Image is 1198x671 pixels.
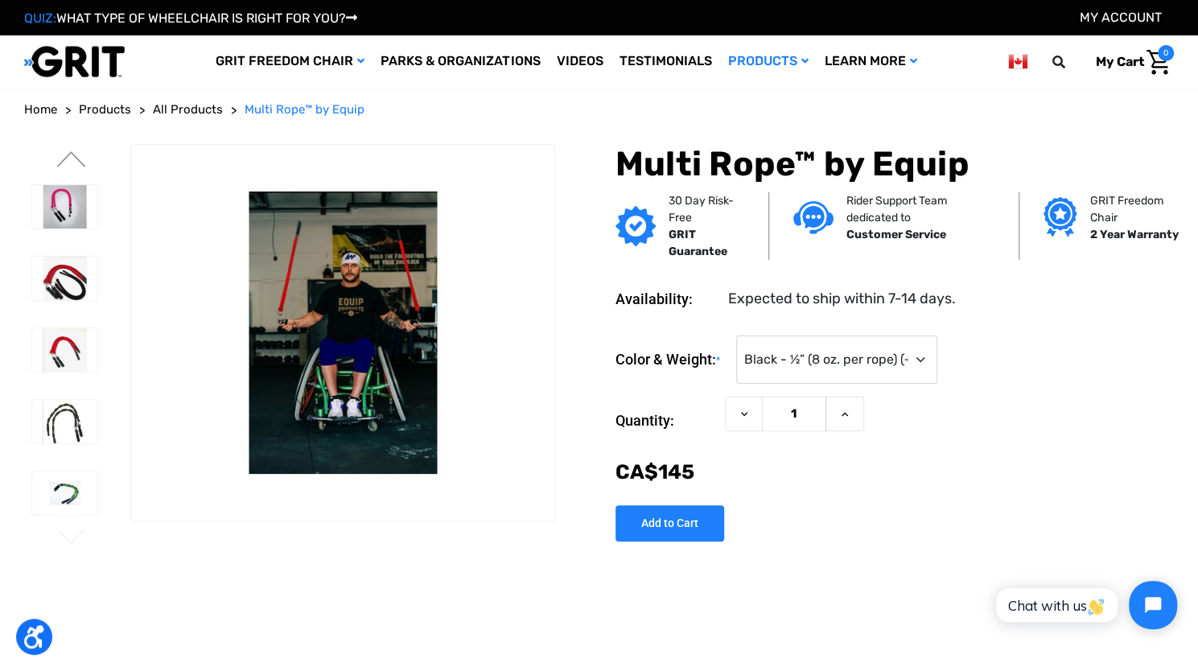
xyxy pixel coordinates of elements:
[816,35,924,88] a: Learn More
[846,228,946,241] strong: Customer Service
[245,102,364,117] span: Multi Rope™ by Equip
[1084,45,1174,79] a: Cart with 0 items
[1080,10,1162,25] a: Account
[615,288,717,310] dt: Availability:
[846,192,994,226] p: Rider Support Team dedicated to
[1089,228,1178,241] strong: 2 Year Warranty
[793,201,834,234] img: Customer service
[1089,192,1179,226] p: GRIT Freedom Chair
[615,206,656,246] img: GRIT Guarantee
[615,460,694,484] span: CA$‌145
[24,102,57,117] span: Home
[245,101,364,119] a: Multi Rope™ by Equip
[669,228,727,258] strong: GRIT Guarantee
[24,10,56,26] span: QUIZ:
[153,101,223,119] a: All Products
[978,567,1191,643] iframe: Tidio Chat
[1060,45,1084,79] input: Search
[208,35,373,88] a: GRIT Freedom Chair
[719,35,816,88] a: Products
[24,45,125,78] img: GRIT All-Terrain Wheelchair and Mobility Equipment
[1008,51,1027,72] img: ca.png
[24,10,357,26] a: QUIZ:WHAT TYPE OF WHEELCHAIR IS RIGHT FOR YOU?
[611,35,719,88] a: Testimonials
[1158,45,1174,61] span: 0
[32,257,97,300] img: Multi Rope™ by Equip
[24,101,1174,119] nav: Breadcrumb
[548,35,611,88] a: Videos
[669,192,745,226] p: 30 Day Risk-Free
[615,397,717,445] label: Quantity:
[1096,54,1144,69] span: My Cart
[373,35,548,88] a: Parks & Organizations
[32,185,97,228] img: Multi Rope™ by Equip
[79,102,131,117] span: Products
[131,191,554,474] img: Multi Rope™ by Equip
[32,400,97,443] img: Multi Rope™ by Equip
[32,471,97,515] img: Multi Rope™ by Equip
[55,529,89,548] button: Go to slide 2 of 2
[32,328,97,372] img: Multi Rope™ by Equip
[615,144,1174,184] h1: Multi Rope™ by Equip
[615,505,724,541] input: Add to Cart
[153,102,223,117] span: All Products
[615,335,728,385] label: Color & Weight:
[79,101,131,119] a: Products
[1044,197,1077,237] img: Grit freedom
[1147,50,1170,75] img: Cart
[728,288,956,310] dd: Expected to ship within 7-14 days.
[55,151,89,171] button: Go to slide 2 of 2
[24,101,57,119] a: Home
